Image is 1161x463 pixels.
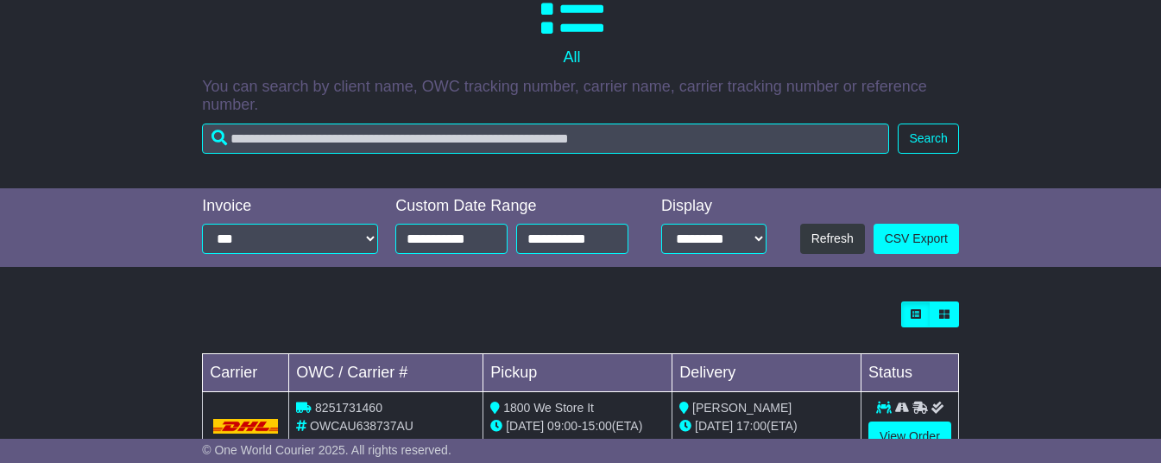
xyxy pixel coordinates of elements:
[874,224,959,254] a: CSV Export
[395,197,636,216] div: Custom Date Range
[695,419,733,433] span: [DATE]
[202,443,451,457] span: © One World Courier 2025. All rights reserved.
[736,419,767,433] span: 17:00
[203,354,289,392] td: Carrier
[861,354,959,392] td: Status
[289,354,483,392] td: OWC / Carrier #
[672,354,861,392] td: Delivery
[310,419,413,433] span: OWCAU638737AU
[547,419,577,433] span: 09:00
[898,124,958,154] button: Search
[483,354,672,392] td: Pickup
[503,401,594,415] span: 1800 We Store It
[679,417,854,435] div: (ETA)
[202,78,959,115] p: You can search by client name, OWC tracking number, carrier name, carrier tracking number or refe...
[315,401,382,415] span: 8251731460
[490,417,665,435] div: - (ETA)
[692,401,792,415] span: [PERSON_NAME]
[202,197,378,216] div: Invoice
[213,419,278,433] img: DHL.png
[582,419,612,433] span: 15:00
[506,419,544,433] span: [DATE]
[868,422,951,452] a: View Order
[800,224,865,254] button: Refresh
[661,197,767,216] div: Display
